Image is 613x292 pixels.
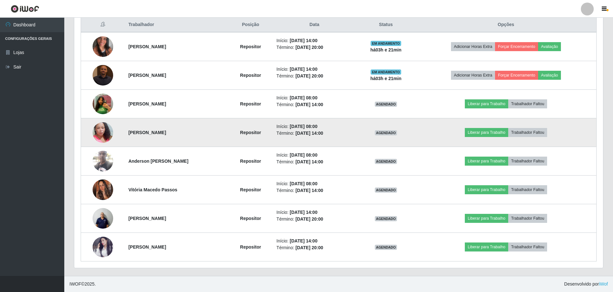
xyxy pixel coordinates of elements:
[295,216,323,222] time: [DATE] 20:00
[69,281,96,287] span: © 2025 .
[128,159,188,164] strong: Anderson [PERSON_NAME]
[240,159,261,164] strong: Repositor
[240,130,261,135] strong: Repositor
[465,99,508,108] button: Liberar para Trabalho
[375,216,397,221] span: AGENDADO
[295,245,323,250] time: [DATE] 20:00
[451,42,495,51] button: Adicionar Horas Extra
[93,179,113,200] img: 1759791582144.jpeg
[240,187,261,192] strong: Repositor
[508,128,547,137] button: Trabalhador Faltou
[465,128,508,137] button: Liberar para Trabalho
[276,159,352,165] li: Término:
[276,95,352,101] li: Início:
[295,188,323,193] time: [DATE] 14:00
[508,99,547,108] button: Trabalhador Faltou
[276,44,352,51] li: Término:
[295,159,323,164] time: [DATE] 14:00
[240,244,261,250] strong: Repositor
[93,114,113,151] img: 1755510400416.jpeg
[290,152,317,158] time: [DATE] 08:00
[290,124,317,129] time: [DATE] 08:00
[276,73,352,79] li: Término:
[508,185,547,194] button: Trabalhador Faltou
[93,65,113,86] img: 1756941690692.jpeg
[229,17,273,32] th: Posição
[128,216,166,221] strong: [PERSON_NAME]
[276,209,352,216] li: Início:
[538,42,561,51] button: Avaliação
[240,101,261,106] strong: Repositor
[93,28,113,65] img: 1754417240472.jpeg
[375,159,397,164] span: AGENDADO
[290,181,317,186] time: [DATE] 08:00
[290,95,317,100] time: [DATE] 08:00
[375,102,397,107] span: AGENDADO
[276,187,352,194] li: Término:
[371,69,401,75] span: EM ANDAMENTO
[11,5,39,13] img: CoreUI Logo
[356,17,416,32] th: Status
[599,281,608,287] a: iWof
[465,214,508,223] button: Liberar para Trabalho
[375,187,397,193] span: AGENDADO
[495,42,538,51] button: Forçar Encerramento
[128,130,166,135] strong: [PERSON_NAME]
[128,44,166,49] strong: [PERSON_NAME]
[93,91,113,117] img: 1749579597632.jpeg
[276,130,352,137] li: Término:
[276,123,352,130] li: Início:
[290,38,317,43] time: [DATE] 14:00
[465,157,508,166] button: Liberar para Trabalho
[371,41,401,46] span: EM ANDAMENTO
[276,238,352,244] li: Início:
[276,37,352,44] li: Início:
[295,102,323,107] time: [DATE] 14:00
[290,210,317,215] time: [DATE] 14:00
[295,73,323,78] time: [DATE] 20:00
[465,185,508,194] button: Liberar para Trabalho
[538,71,561,80] button: Avaliação
[295,45,323,50] time: [DATE] 20:00
[508,214,547,223] button: Trabalhador Faltou
[290,238,317,243] time: [DATE] 14:00
[564,281,608,287] span: Desenvolvido por
[128,73,166,78] strong: [PERSON_NAME]
[370,47,401,52] strong: há 03 h e 21 min
[240,216,261,221] strong: Repositor
[375,130,397,135] span: AGENDADO
[128,101,166,106] strong: [PERSON_NAME]
[290,67,317,72] time: [DATE] 14:00
[276,66,352,73] li: Início:
[93,237,113,257] img: 1757034953897.jpeg
[240,44,261,49] strong: Repositor
[124,17,229,32] th: Trabalhador
[93,205,113,232] img: 1754951797627.jpeg
[93,147,113,175] img: 1756170415861.jpeg
[508,157,547,166] button: Trabalhador Faltou
[495,71,538,80] button: Forçar Encerramento
[128,244,166,250] strong: [PERSON_NAME]
[240,73,261,78] strong: Repositor
[295,131,323,136] time: [DATE] 14:00
[508,242,547,251] button: Trabalhador Faltou
[276,101,352,108] li: Término:
[465,242,508,251] button: Liberar para Trabalho
[416,17,597,32] th: Opções
[375,245,397,250] span: AGENDADO
[451,71,495,80] button: Adicionar Horas Extra
[276,180,352,187] li: Início:
[370,76,401,81] strong: há 03 h e 21 min
[69,281,81,287] span: IWOF
[276,152,352,159] li: Início:
[273,17,356,32] th: Data
[276,244,352,251] li: Término:
[128,187,177,192] strong: Vitória Macedo Passos
[276,216,352,223] li: Término:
